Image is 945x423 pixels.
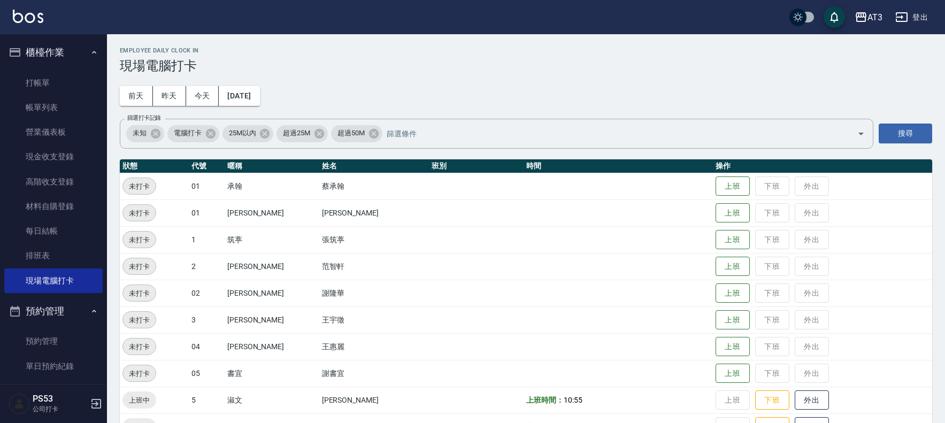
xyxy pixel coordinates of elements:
p: 公司打卡 [33,404,87,414]
td: 3 [189,306,225,333]
button: [DATE] [219,86,259,106]
button: 上班 [716,364,750,383]
a: 排班表 [4,243,103,268]
button: 預約管理 [4,297,103,325]
span: 未打卡 [123,181,156,192]
th: 操作 [713,159,932,173]
td: 01 [189,199,225,226]
div: 25M以內 [222,125,274,142]
th: 姓名 [319,159,429,173]
a: 打帳單 [4,71,103,95]
button: AT3 [850,6,887,28]
a: 單日預約紀錄 [4,354,103,379]
div: 超過50M [331,125,382,142]
div: 電腦打卡 [167,125,219,142]
button: 搜尋 [879,124,932,143]
img: Logo [13,10,43,23]
button: 前天 [120,86,153,106]
span: 25M以內 [222,128,263,139]
h2: Employee Daily Clock In [120,47,932,54]
td: 范智軒 [319,253,429,280]
span: 未打卡 [123,261,156,272]
button: 下班 [755,390,789,410]
span: 未打卡 [123,368,156,379]
td: 謝書宜 [319,360,429,387]
td: [PERSON_NAME] [225,333,319,360]
b: 上班時間： [526,396,564,404]
span: 未打卡 [123,314,156,326]
div: 未知 [126,125,164,142]
a: 高階收支登錄 [4,170,103,194]
td: 5 [189,387,225,413]
td: 張筑葶 [319,226,429,253]
span: 未打卡 [123,207,156,219]
button: 上班 [716,283,750,303]
td: 王惠麗 [319,333,429,360]
td: 筑葶 [225,226,319,253]
span: 超過25M [276,128,317,139]
td: 謝隆華 [319,280,429,306]
span: 上班中 [122,395,156,406]
td: 05 [189,360,225,387]
a: 營業儀表板 [4,120,103,144]
td: 淑文 [225,387,319,413]
button: 櫃檯作業 [4,39,103,66]
th: 代號 [189,159,225,173]
button: save [824,6,845,28]
td: [PERSON_NAME] [225,280,319,306]
button: 外出 [795,390,829,410]
a: 帳單列表 [4,95,103,120]
button: 上班 [716,230,750,250]
td: 承翰 [225,173,319,199]
td: 書宜 [225,360,319,387]
td: [PERSON_NAME] [319,199,429,226]
button: 上班 [716,257,750,276]
span: 未知 [126,128,153,139]
th: 班別 [429,159,524,173]
button: 上班 [716,310,750,330]
td: 1 [189,226,225,253]
td: 02 [189,280,225,306]
a: 現場電腦打卡 [4,268,103,293]
td: 01 [189,173,225,199]
a: 每日結帳 [4,219,103,243]
img: Person [9,393,30,414]
span: 電腦打卡 [167,128,208,139]
button: 上班 [716,176,750,196]
button: Open [852,125,870,142]
button: 登出 [891,7,932,27]
a: 現金收支登錄 [4,144,103,169]
h3: 現場電腦打卡 [120,58,932,73]
div: AT3 [867,11,882,24]
h5: PS53 [33,394,87,404]
td: 2 [189,253,225,280]
button: 今天 [186,86,219,106]
span: 超過50M [331,128,371,139]
span: 10:55 [564,396,582,404]
button: 上班 [716,203,750,223]
th: 暱稱 [225,159,319,173]
span: 未打卡 [123,234,156,245]
td: [PERSON_NAME] [319,387,429,413]
a: 單週預約紀錄 [4,379,103,403]
td: [PERSON_NAME] [225,253,319,280]
span: 未打卡 [123,341,156,352]
button: 上班 [716,337,750,357]
a: 材料自購登錄 [4,194,103,219]
td: 04 [189,333,225,360]
td: [PERSON_NAME] [225,306,319,333]
td: 王宇徵 [319,306,429,333]
a: 預約管理 [4,329,103,353]
label: 篩選打卡記錄 [127,114,161,122]
span: 未打卡 [123,288,156,299]
div: 超過25M [276,125,328,142]
th: 狀態 [120,159,189,173]
th: 時間 [524,159,713,173]
button: 昨天 [153,86,186,106]
input: 篩選條件 [384,124,839,143]
td: 蔡承翰 [319,173,429,199]
td: [PERSON_NAME] [225,199,319,226]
